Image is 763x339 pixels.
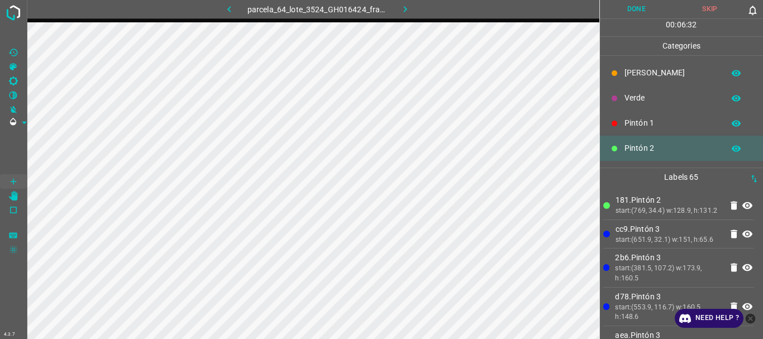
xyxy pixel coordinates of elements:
[688,19,697,31] p: 32
[615,303,722,322] div: start:(553.9, 116.7) w:160.5, h:148.6
[743,309,757,328] button: close-help
[616,206,722,216] div: start:(769, 34.4) w:128.9, h:131.2
[624,142,718,154] p: Pintón 2
[603,168,760,187] p: Labels 65
[615,252,722,264] p: 2b6.Pintón 3
[666,19,675,31] p: 00
[616,235,722,245] div: start:(651.9, 32.1) w:151, h:65.6
[3,3,23,23] img: logo
[616,223,722,235] p: cc9.Pintón 3
[624,92,718,104] p: Verde
[616,194,722,206] p: 181.Pintón 2
[666,19,697,36] div: : :
[675,309,743,328] a: Need Help ?
[677,19,686,31] p: 06
[1,330,18,339] div: 4.3.7
[615,264,722,283] div: start:(381.5, 107.2) w:173.9, h:160.5
[615,291,722,303] p: d78.Pintón 3
[247,3,388,18] h6: parcela_64_lote_3524_GH016424_frame_00043_41574.jpg
[624,117,718,129] p: Pintón 1
[624,67,718,79] p: [PERSON_NAME]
